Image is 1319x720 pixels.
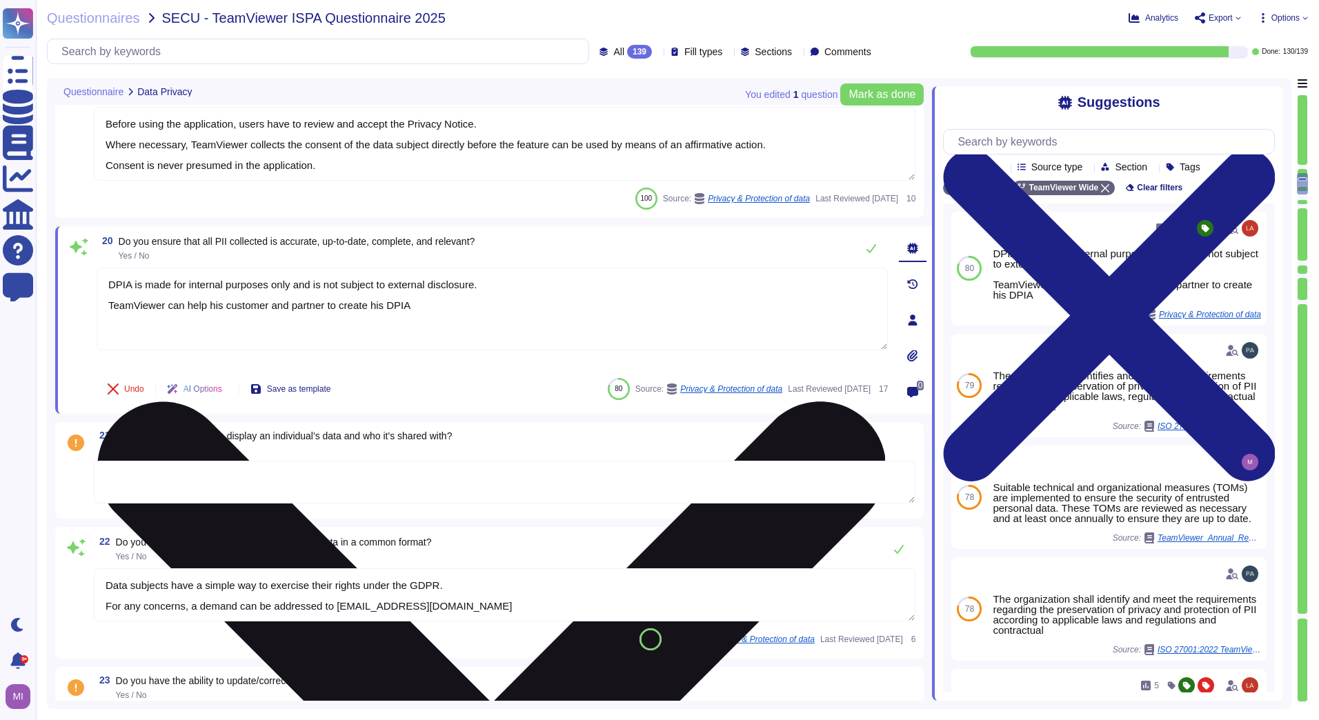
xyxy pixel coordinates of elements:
[1242,566,1258,582] img: user
[917,381,924,390] span: 0
[1242,342,1258,359] img: user
[1271,14,1300,22] span: Options
[613,47,624,57] span: All
[904,194,915,203] span: 10
[97,268,888,350] textarea: DPIA is made for internal purposes only and is not subject to external disclosure. TeamViewer can...
[162,11,446,25] span: SECU - TeamViewer ISPA Questionnaire 2025
[840,83,924,106] button: Mark as done
[137,87,192,97] span: Data Privacy
[1242,677,1258,694] img: user
[640,194,652,202] span: 100
[745,90,837,99] span: You edited question
[1113,644,1261,655] span: Source:
[54,39,588,63] input: Search by keywords
[1283,48,1308,55] span: 130 / 139
[1158,646,1261,654] span: ISO 27001:2022 TeamViewer Statement of Applicability
[951,130,1274,154] input: Search by keywords
[94,568,915,621] textarea: Data subjects have a simple way to exercise their rights under the GDPR. For any concerns, a dema...
[1129,12,1178,23] button: Analytics
[708,194,810,203] span: Privacy & Protection of data
[755,47,792,57] span: Sections
[6,684,30,709] img: user
[909,635,916,643] span: 6
[47,11,140,25] span: Questionnaires
[615,385,622,392] span: 80
[1158,534,1261,542] span: TeamViewer_Annual_Report_2024.pdf
[20,655,28,663] div: 9+
[684,47,722,57] span: Fill types
[645,635,657,643] span: 100
[1145,14,1178,22] span: Analytics
[63,87,123,97] span: Questionnaire
[1242,454,1258,470] img: user
[965,605,974,613] span: 78
[1154,681,1159,690] span: 5
[965,493,974,501] span: 78
[824,47,871,57] span: Comments
[815,194,898,203] span: Last Reviewed [DATE]
[965,381,974,390] span: 79
[119,251,150,261] span: Yes / No
[94,430,110,440] span: 21
[94,675,110,685] span: 23
[965,264,974,272] span: 80
[793,90,799,99] b: 1
[993,594,1261,635] div: The organization shall identify and meet the requirements regarding the preservation of privacy a...
[119,236,475,247] span: Do you ensure that all PII collected is accurate, up-to-date, complete, and relevant?
[1242,220,1258,237] img: user
[1209,14,1233,22] span: Export
[1113,532,1261,543] span: Source:
[1262,48,1280,55] span: Done:
[3,681,40,712] button: user
[849,89,915,100] span: Mark as done
[627,45,652,59] div: 139
[94,107,915,181] textarea: Before using the application, users have to review and accept the Privacy Notice. Where necessary...
[94,537,110,546] span: 22
[663,193,810,204] span: Source:
[97,236,113,246] span: 20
